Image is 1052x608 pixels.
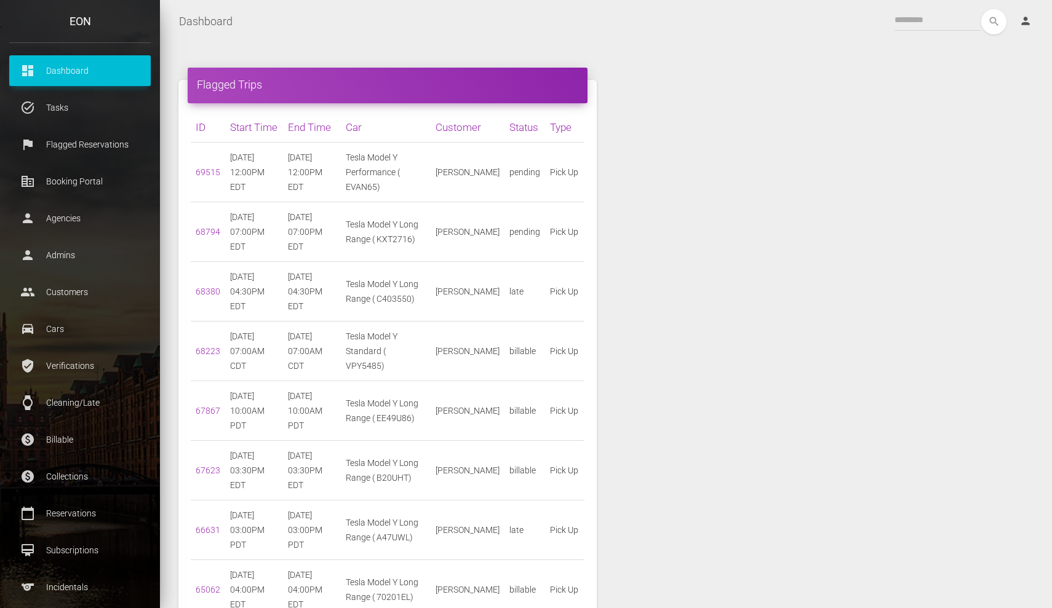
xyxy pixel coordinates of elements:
a: 68380 [196,286,220,296]
a: Dashboard [179,6,233,37]
td: billable [504,441,545,500]
td: [PERSON_NAME] [431,322,504,381]
td: Tesla Model Y Standard ( VPY5485) [341,322,431,381]
td: Tesla Model Y Long Range ( A47UWL) [341,500,431,560]
td: pending [504,202,545,262]
a: card_membership Subscriptions [9,535,151,566]
th: Customer [431,113,504,143]
a: 68794 [196,227,220,237]
a: task_alt Tasks [9,92,151,123]
td: [DATE] 04:30PM EDT [283,262,341,322]
p: Reservations [18,504,141,523]
td: Pick Up [545,441,584,500]
td: Tesla Model Y Long Range ( C403550) [341,262,431,322]
td: Tesla Model Y Performance ( EVAN65) [341,143,431,202]
h4: Flagged Trips [197,77,578,92]
a: paid Billable [9,424,151,455]
p: Cars [18,320,141,338]
td: Pick Up [545,500,584,560]
th: ID [191,113,225,143]
p: Verifications [18,357,141,375]
a: person [1010,9,1043,34]
td: [DATE] 07:00AM CDT [283,322,341,381]
td: [PERSON_NAME] [431,262,504,322]
td: [DATE] 07:00AM CDT [225,322,283,381]
td: [PERSON_NAME] [431,441,504,500]
a: paid Collections [9,461,151,492]
td: [PERSON_NAME] [431,202,504,262]
a: 66631 [196,525,220,535]
td: [DATE] 10:00AM PDT [283,381,341,441]
td: [DATE] 12:00PM EDT [283,143,341,202]
p: Subscriptions [18,541,141,559]
a: 68223 [196,346,220,356]
button: search [981,9,1006,34]
a: corporate_fare Booking Portal [9,166,151,197]
td: Tesla Model Y Long Range ( EE49U86) [341,381,431,441]
a: person Admins [9,240,151,270]
td: Pick Up [545,322,584,381]
a: drive_eta Cars [9,314,151,344]
a: sports Incidentals [9,572,151,602]
a: calendar_today Reservations [9,498,151,529]
i: person [1019,15,1032,27]
td: late [504,262,545,322]
p: Billable [18,430,141,449]
td: [DATE] 07:00PM EDT [225,202,283,262]
td: [PERSON_NAME] [431,500,504,560]
p: Agencies [18,209,141,227]
p: Incidentals [18,578,141,596]
td: billable [504,381,545,441]
a: 69515 [196,167,220,177]
td: [DATE] 07:00PM EDT [283,202,341,262]
td: [DATE] 03:00PM PDT [225,500,283,560]
th: Status [504,113,545,143]
td: Pick Up [545,381,584,441]
p: Cleaning/Late [18,393,141,412]
a: flag Flagged Reservations [9,129,151,160]
th: Start Time [225,113,283,143]
a: 67623 [196,465,220,475]
a: verified_user Verifications [9,350,151,381]
td: Pick Up [545,262,584,322]
p: Tasks [18,98,141,117]
td: Tesla Model Y Long Range ( KXT2716) [341,202,431,262]
td: billable [504,322,545,381]
td: Tesla Model Y Long Range ( B20UHT) [341,441,431,500]
a: dashboard Dashboard [9,55,151,86]
td: [DATE] 03:30PM EDT [225,441,283,500]
a: watch Cleaning/Late [9,387,151,418]
td: [DATE] 12:00PM EDT [225,143,283,202]
td: [PERSON_NAME] [431,381,504,441]
p: Booking Portal [18,172,141,191]
th: Type [545,113,584,143]
td: late [504,500,545,560]
td: pending [504,143,545,202]
p: Dashboard [18,61,141,80]
td: [PERSON_NAME] [431,143,504,202]
td: [DATE] 04:30PM EDT [225,262,283,322]
p: Admins [18,246,141,264]
p: Flagged Reservations [18,135,141,154]
p: Customers [18,283,141,301]
td: Pick Up [545,143,584,202]
td: [DATE] 10:00AM PDT [225,381,283,441]
th: End Time [283,113,341,143]
p: Collections [18,467,141,486]
td: Pick Up [545,202,584,262]
th: Car [341,113,431,143]
a: 67867 [196,406,220,416]
a: 65062 [196,585,220,594]
a: person Agencies [9,203,151,234]
td: [DATE] 03:30PM EDT [283,441,341,500]
td: [DATE] 03:00PM PDT [283,500,341,560]
a: people Customers [9,277,151,307]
